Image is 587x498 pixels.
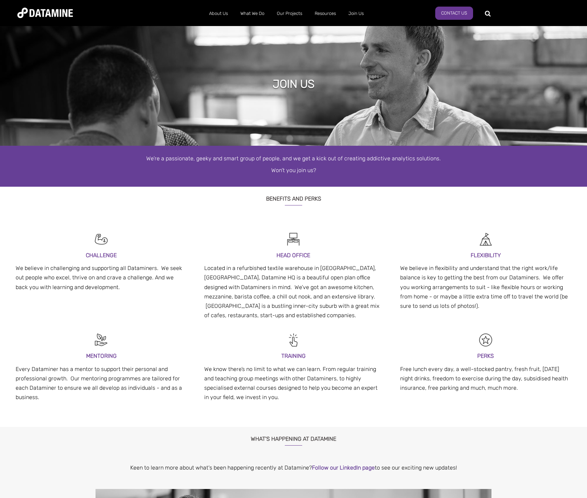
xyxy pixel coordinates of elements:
a: Join Us [342,5,370,23]
h3: FLEXIBILITY [400,251,571,260]
img: Recruitment [286,332,301,348]
a: Contact Us [435,7,473,20]
p: We believe in flexibility and understand that the right work/life balance is key to getting the b... [400,263,571,311]
img: Datamine [17,8,73,18]
a: Follow our LinkedIn page [312,464,375,471]
h3: Benefits and Perks [96,187,491,205]
p: Located in a refurbished textile warehouse in [GEOGRAPHIC_DATA], [GEOGRAPHIC_DATA], Datamine HQ i... [204,263,382,320]
img: Recruitment [286,231,301,247]
img: Recruitment [93,231,109,247]
a: About Us [203,5,234,23]
p: We’re a passionate, geeky and smart group of people, and we get a kick out of creating addictive ... [96,154,491,163]
a: Our Projects [271,5,308,23]
h1: Join Us [273,76,315,92]
h3: CHALLENGE [16,251,187,260]
h3: TRAINING [204,351,382,361]
p: Won’t you join us? [96,166,491,175]
img: Recruitment [93,332,109,348]
h3: HEAD OFFICE [204,251,382,260]
img: Recruitment [478,231,494,247]
h3: What's Happening at Datamine [96,427,491,446]
p: Keen to learn more about what's been happening recently at Datamine? to see our exciting new upda... [96,463,491,472]
h3: MENTORING [16,351,187,361]
p: Every Dataminer has a mentor to support their personal and professional growth. Our mentoring pro... [16,364,187,402]
img: Recruitment Black-12-1 [478,332,494,348]
a: Resources [308,5,342,23]
p: We believe in challenging and supporting all Dataminers. We seek out people who excel, thrive on ... [16,263,187,292]
p: We know there’s no limit to what we can learn. From regular training and teaching group meetings ... [204,364,382,402]
a: What We Do [234,5,271,23]
h3: PERKS [400,351,571,361]
p: Free lunch every day, a well-stocked pantry, fresh fruit, [DATE] night drinks, freedom to exercis... [400,364,571,393]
